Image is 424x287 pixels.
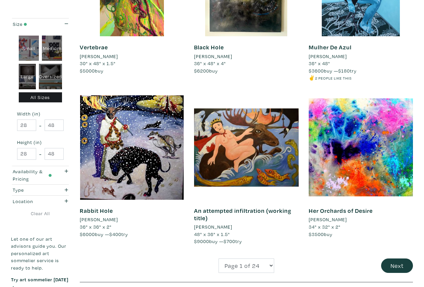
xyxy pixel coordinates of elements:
a: [PERSON_NAME] [194,53,298,60]
button: Next [381,258,413,273]
a: Clear All [11,210,70,217]
span: 36" x 48" [309,60,330,66]
span: 34" x 32" x 2" [309,224,341,230]
a: Mulher De Azul [309,43,352,51]
a: [PERSON_NAME] [80,53,184,60]
span: - [39,121,42,130]
span: - [39,149,42,158]
li: [PERSON_NAME] [194,53,232,60]
li: ✌️ [309,74,413,82]
div: Location [13,198,52,205]
li: [PERSON_NAME] [309,53,347,60]
a: Rabbit Hole [80,207,113,214]
div: Medium [42,36,62,61]
li: [PERSON_NAME] [80,53,118,60]
span: buy [80,67,104,74]
span: $3600 [309,67,324,74]
li: [PERSON_NAME] [309,216,347,223]
li: [PERSON_NAME] [194,223,232,231]
div: Large [19,64,36,89]
span: 36" x 36" x 2" [80,224,112,230]
span: $180 [338,67,350,74]
a: [PERSON_NAME] [194,223,298,231]
span: buy — try [80,231,128,237]
a: An attempted infiltration (working title) [194,207,291,222]
span: $700 [224,238,235,244]
span: $3500 [309,231,324,237]
div: Type [13,186,52,194]
span: $6000 [80,231,95,237]
span: $400 [109,231,121,237]
span: $9000 [194,238,209,244]
span: buy — try [194,238,242,244]
span: 48" x 36" x 1.5" [194,231,230,237]
button: Availability & Pricing [11,166,70,184]
a: [PERSON_NAME] [309,53,413,60]
span: buy [309,231,332,237]
div: Size [13,20,52,28]
div: Availability & Pricing [13,168,52,182]
a: [PERSON_NAME] [80,216,184,223]
span: 36" x 48" x 4" [194,60,226,66]
small: Height (in) [17,140,64,145]
span: buy — try [309,67,357,74]
button: Type [11,185,70,196]
button: Size [11,18,70,30]
button: Location [11,196,70,207]
small: Width (in) [17,111,64,116]
a: Her Orchards of Desire [309,207,373,214]
div: Oversized [39,64,62,89]
small: 2 people like this [315,76,352,81]
div: Small [19,36,39,61]
span: $5000 [80,67,95,74]
a: Black Hole [194,43,224,51]
span: $6200 [194,67,209,74]
a: Vertebrae [80,43,108,51]
a: [PERSON_NAME] [309,216,413,223]
span: 30" x 48" x 1.5" [80,60,116,66]
span: buy [194,67,218,74]
li: [PERSON_NAME] [80,216,118,223]
p: Let one of our art advisors guide you. Our personalized art sommelier service is ready to help. [11,235,70,272]
div: All Sizes [19,92,62,103]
